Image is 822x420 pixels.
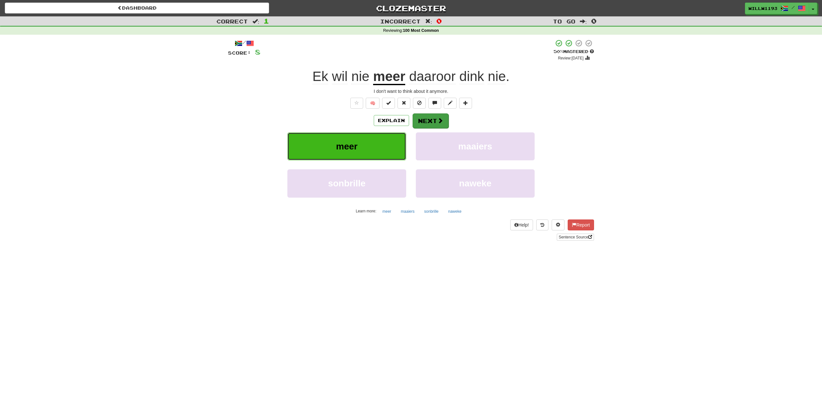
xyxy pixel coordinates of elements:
button: Help! [510,219,533,230]
button: Add to collection (alt+a) [459,98,472,109]
button: naweke [445,207,465,216]
a: Clozemaster [279,3,543,14]
div: Mastered [554,49,594,55]
span: / [791,5,795,10]
span: sonbrille [328,178,366,188]
span: Score: [228,50,251,56]
span: : [580,19,587,24]
span: wil [332,69,348,84]
span: 8 [255,48,260,56]
button: meer [379,207,395,216]
span: dink [459,69,484,84]
div: / [228,39,260,47]
button: sonbrille [421,207,442,216]
small: Review: [DATE] [558,56,584,60]
span: daaroor [409,69,456,84]
a: willw1193 / [745,3,809,14]
span: maaiers [458,141,492,151]
strong: 100 Most Common [403,28,439,33]
span: Incorrect [380,18,421,24]
u: meer [373,69,405,85]
button: Discuss sentence (alt+u) [428,98,441,109]
button: Reset to 0% Mastered (alt+r) [398,98,410,109]
div: I don't want to think about it anymore. [228,88,594,94]
a: Dashboard [5,3,269,13]
button: meer [287,132,406,160]
button: Favorite sentence (alt+f) [350,98,363,109]
button: naweke [416,169,535,197]
span: 0 [591,17,597,25]
span: To go [553,18,575,24]
span: Correct [216,18,248,24]
span: Ek [312,69,328,84]
button: Set this sentence to 100% Mastered (alt+m) [382,98,395,109]
button: Next [413,113,449,128]
span: meer [336,141,358,151]
button: maaiers [397,207,418,216]
button: Ignore sentence (alt+i) [413,98,426,109]
button: Explain [374,115,409,126]
span: nie [351,69,369,84]
span: 0 [436,17,442,25]
a: Sentence Source [557,234,594,241]
span: 50 % [554,49,563,54]
button: Report [568,219,594,230]
button: sonbrille [287,169,406,197]
span: willw1193 [748,5,777,11]
small: Learn more: [356,209,376,213]
button: maaiers [416,132,535,160]
span: 1 [264,17,269,25]
button: Edit sentence (alt+d) [444,98,457,109]
button: Round history (alt+y) [536,219,548,230]
span: naweke [459,178,491,188]
span: : [252,19,259,24]
span: nie [488,69,506,84]
button: 🧠 [366,98,380,109]
span: . [405,69,510,84]
span: : [425,19,432,24]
